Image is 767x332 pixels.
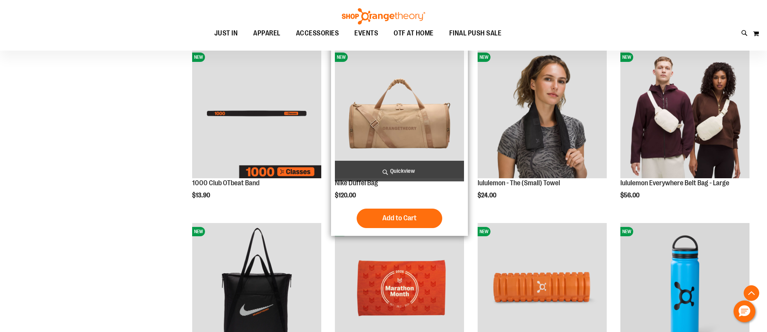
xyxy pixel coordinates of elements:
[744,285,759,301] button: Back To Top
[478,192,497,199] span: $24.00
[192,179,259,187] a: 1000 Club OTbeat Band
[335,49,464,178] img: Nike Duffel Bag
[192,192,211,199] span: $13.90
[620,49,749,178] img: lululemon Everywhere Belt Bag - Large
[335,49,464,179] a: Nike Duffel BagNEW
[341,8,426,25] img: Shop Orangetheory
[192,49,321,178] img: Image of 1000 Club OTbeat Band
[335,53,348,62] span: NEW
[335,161,464,181] a: Quickview
[214,25,238,42] span: JUST IN
[331,45,468,235] div: product
[296,25,339,42] span: ACCESSORIES
[245,25,288,42] a: APPAREL
[449,25,502,42] span: FINAL PUSH SALE
[335,179,378,187] a: Nike Duffel Bag
[478,49,607,179] a: lululemon - The (Small) TowelNEW
[188,45,325,214] div: product
[192,53,205,62] span: NEW
[386,25,441,42] a: OTF AT HOME
[620,192,641,199] span: $56.00
[253,25,280,42] span: APPAREL
[192,227,205,236] span: NEW
[734,300,755,322] button: Hello, have a question? Let’s chat.
[354,25,378,42] span: EVENTS
[478,49,607,178] img: lululemon - The (Small) Towel
[347,25,386,42] a: EVENTS
[192,49,321,179] a: Image of 1000 Club OTbeat BandNEW
[620,179,729,187] a: lululemon Everywhere Belt Bag - Large
[616,45,753,218] div: product
[620,227,633,236] span: NEW
[394,25,434,42] span: OTF AT HOME
[620,49,749,179] a: lululemon Everywhere Belt Bag - LargeNEW
[478,227,490,236] span: NEW
[382,214,417,222] span: Add to Cart
[207,25,246,42] a: JUST IN
[357,209,442,228] button: Add to Cart
[335,192,357,199] span: $120.00
[288,25,347,42] a: ACCESSORIES
[474,45,611,218] div: product
[478,179,560,187] a: lululemon - The (Small) Towel
[441,25,510,42] a: FINAL PUSH SALE
[478,53,490,62] span: NEW
[620,53,633,62] span: NEW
